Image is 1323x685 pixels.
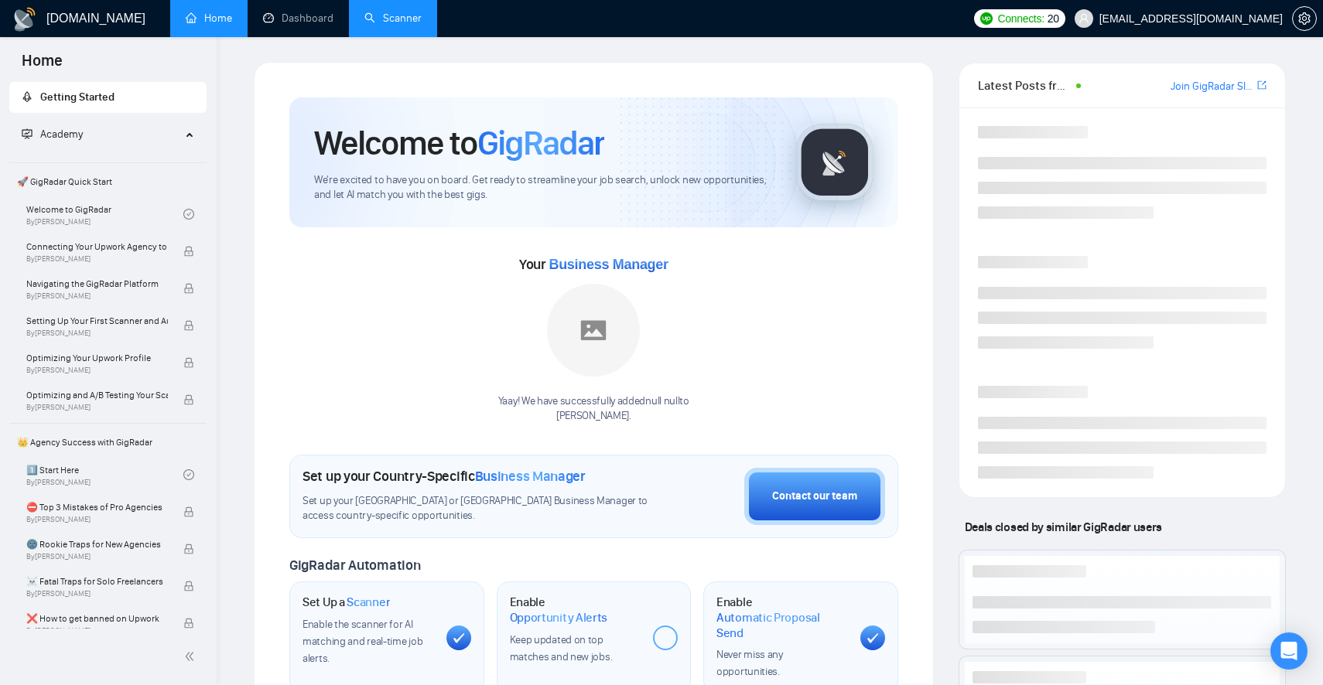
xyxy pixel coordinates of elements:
[183,394,194,405] span: lock
[477,122,604,164] span: GigRadar
[26,626,168,636] span: By [PERSON_NAME]
[22,91,32,102] span: rocket
[978,76,1072,95] span: Latest Posts from the GigRadar Community
[183,209,194,220] span: check-circle
[744,468,885,525] button: Contact our team
[183,469,194,480] span: check-circle
[716,595,848,640] h1: Enable
[716,648,783,678] span: Never miss any opportunities.
[1171,78,1254,95] a: Join GigRadar Slack Community
[314,173,771,203] span: We're excited to have you on board. Get ready to streamline your job search, unlock new opportuni...
[26,291,168,301] span: By [PERSON_NAME]
[547,284,640,377] img: placeholder.png
[26,458,183,492] a: 1️⃣ Start HereBy[PERSON_NAME]
[347,595,390,610] span: Scanner
[1292,12,1317,25] a: setting
[772,488,857,505] div: Contact our team
[26,499,168,515] span: ⛔ Top 3 Mistakes of Pro Agencies
[26,515,168,524] span: By [PERSON_NAME]
[26,197,183,231] a: Welcome to GigRadarBy[PERSON_NAME]
[997,10,1044,27] span: Connects:
[26,366,168,375] span: By [PERSON_NAME]
[314,122,604,164] h1: Welcome to
[1257,78,1267,93] a: export
[26,574,168,589] span: ☠️ Fatal Traps for Solo Freelancers
[183,246,194,257] span: lock
[1292,6,1317,31] button: setting
[22,128,32,139] span: fund-projection-screen
[498,409,689,424] p: [PERSON_NAME] .
[519,256,668,273] span: Your
[183,581,194,591] span: lock
[183,320,194,331] span: lock
[26,329,168,338] span: By [PERSON_NAME]
[22,128,83,141] span: Academy
[184,649,200,664] span: double-left
[1048,10,1059,27] span: 20
[475,468,586,485] span: Business Manager
[26,276,168,291] span: Navigating the GigRadar Platform
[26,350,168,366] span: Optimizing Your Upwork Profile
[183,283,194,294] span: lock
[26,552,168,561] span: By [PERSON_NAME]
[289,557,420,574] span: GigRadar Automation
[1079,13,1089,24] span: user
[796,124,873,201] img: gigradar-logo.png
[549,257,668,272] span: Business Manager
[303,618,422,665] span: Enable the scanner for AI matching and real-time job alerts.
[263,12,333,25] a: dashboardDashboard
[11,427,205,458] span: 👑 Agency Success with GigRadar
[183,506,194,517] span: lock
[510,633,613,663] span: Keep updated on top matches and new jobs.
[1270,632,1308,670] div: Open Intercom Messenger
[364,12,422,25] a: searchScanner
[303,595,390,610] h1: Set Up a
[11,166,205,197] span: 🚀 GigRadar Quick Start
[1257,79,1267,91] span: export
[510,595,641,625] h1: Enable
[26,313,168,329] span: Setting Up Your First Scanner and Auto-Bidder
[980,12,993,25] img: upwork-logo.png
[959,513,1168,540] span: Deals closed by similar GigRadar users
[183,544,194,554] span: lock
[716,610,848,640] span: Automatic Proposal Send
[303,468,586,485] h1: Set up your Country-Specific
[183,357,194,368] span: lock
[303,494,652,523] span: Set up your [GEOGRAPHIC_DATA] or [GEOGRAPHIC_DATA] Business Manager to access country-specific op...
[186,12,232,25] a: homeHome
[9,49,75,82] span: Home
[26,254,168,264] span: By [PERSON_NAME]
[510,610,608,625] span: Opportunity Alerts
[183,618,194,629] span: lock
[26,537,168,552] span: 🌚 Rookie Traps for New Agencies
[26,239,168,254] span: Connecting Your Upwork Agency to GigRadar
[12,7,37,32] img: logo
[26,403,168,412] span: By [PERSON_NAME]
[26,611,168,626] span: ❌ How to get banned on Upwork
[40,90,115,104] span: Getting Started
[498,394,689,424] div: Yaay! We have successfully added null null to
[26,589,168,598] span: By [PERSON_NAME]
[9,82,207,113] li: Getting Started
[40,128,83,141] span: Academy
[26,387,168,403] span: Optimizing and A/B Testing Your Scanner for Better Results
